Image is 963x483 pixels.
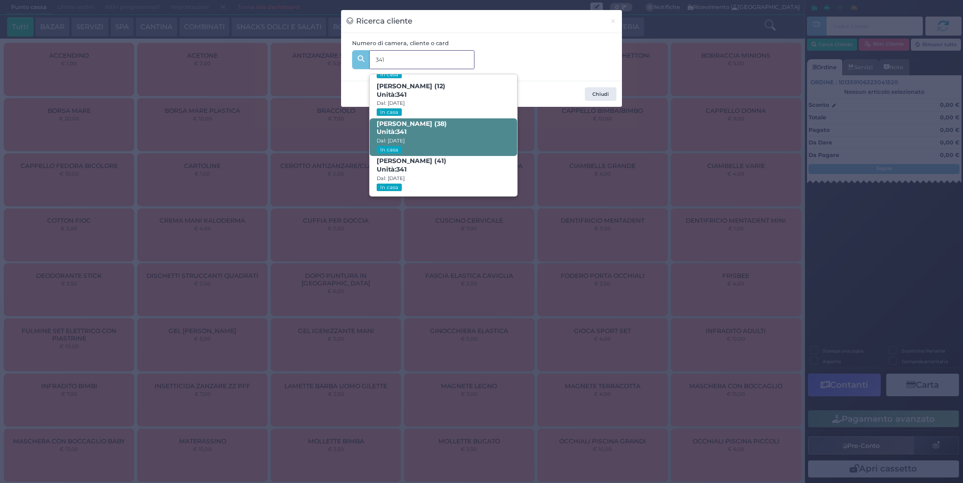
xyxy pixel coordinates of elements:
span: Unità: [377,128,407,136]
label: Numero di camera, cliente o card [352,39,449,48]
small: In casa [377,146,401,153]
small: Dal: [DATE] [377,137,405,144]
b: [PERSON_NAME] (12) [377,82,445,98]
strong: 341 [396,166,407,173]
button: Chiudi [604,10,622,33]
small: In casa [377,108,401,116]
span: × [610,16,616,27]
button: Chiudi [585,87,616,101]
small: Dal: [DATE] [377,175,405,182]
h3: Ricerca cliente [347,16,412,27]
b: [PERSON_NAME] (38) [377,120,447,136]
strong: 341 [396,91,407,98]
strong: 341 [396,128,407,135]
small: Dal: [DATE] [377,100,405,106]
span: Unità: [377,91,407,99]
span: Unità: [377,166,407,174]
small: In casa [377,71,401,78]
b: [PERSON_NAME] (41) [377,157,446,173]
small: In casa [377,184,401,191]
input: Es. 'Mario Rossi', '220' o '108123234234' [369,50,474,69]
